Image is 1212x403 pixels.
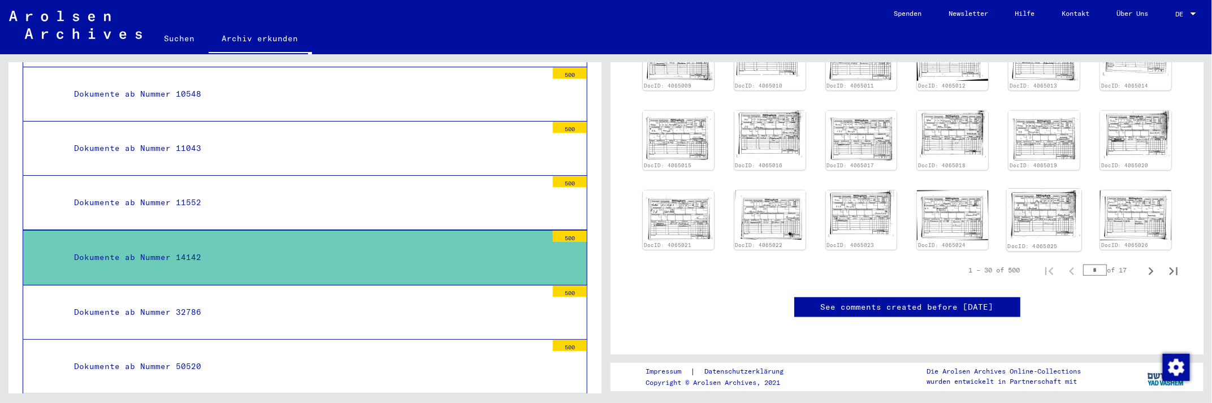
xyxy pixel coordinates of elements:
div: Dokumente ab Nummer 50520 [66,356,547,378]
img: yv_logo.png [1145,362,1188,391]
button: Last page [1162,259,1185,281]
img: soK0wAAAAAZJREFUAwBvQkNe8b61oAAAAABJRU5ErkJggg== [1100,190,1171,240]
img: Zustimmung ändern [1163,354,1190,381]
button: Next page [1140,259,1162,281]
img: 8mrE6lAAAABklEQVQDAH3gprsiO7LkAAAAAElFTkSuQmCC [734,190,806,240]
div: of 17 [1083,265,1140,275]
img: +1wtMwAAAABklEQVQDACKXgTapJ549AAAAAElFTkSuQmCC [826,111,897,161]
div: 500 [553,231,587,242]
img: 8DkBjkAAAABklEQVQDABDqlwUMZIHVAAAAAElFTkSuQmCC [917,111,988,161]
div: Dokumente ab Nummer 14142 [66,246,547,268]
a: DocID: 4065020 [1101,162,1149,168]
div: Dokumente ab Nummer 32786 [66,301,547,323]
a: DocID: 4065010 [735,83,782,89]
a: DocID: 4065013 [1010,83,1057,89]
img: 8+PHoQAAAAZJREFUAwCCUFGeKZnpOAAAAABJRU5ErkJggg== [826,190,897,240]
p: Die Arolsen Archives Online-Collections [927,366,1081,376]
a: DocID: 4065014 [1101,83,1149,89]
img: Arolsen_neg.svg [9,11,142,39]
a: DocID: 4065022 [735,242,782,248]
img: gAAAABJRU5ErkJggg== [1007,189,1081,241]
img: h0GPCVEcAAAAAElFTkSuQmCC [734,111,806,161]
div: Dokumente ab Nummer 11043 [66,137,547,159]
div: 500 [553,340,587,351]
button: Previous page [1060,259,1083,281]
a: DocID: 4065021 [644,242,691,248]
a: Datenschutzerklärung [695,366,797,378]
a: DocID: 4065011 [826,83,874,89]
div: 500 [553,67,587,79]
p: wurden entwickelt in Partnerschaft mit [927,376,1081,387]
button: First page [1038,259,1060,281]
a: DocID: 4065009 [644,83,691,89]
div: | [646,366,797,378]
a: DocID: 4065012 [918,83,966,89]
div: 500 [553,122,587,133]
p: Copyright © Arolsen Archives, 2021 [646,378,797,388]
img: p6DwvAAAAAZJREFUAwCDbM3bZxbioAAAAABJRU5ErkJggg== [1008,111,1080,161]
a: DocID: 4065019 [1010,162,1057,168]
a: DocID: 4065024 [918,242,966,248]
img: 1lAL94AAAAGSURBVAMAw7Vj6h8AJX8AAAAASUVORK5CYII= [917,190,988,240]
a: DocID: 4065016 [735,162,782,168]
div: 500 [553,285,587,297]
div: Dokumente ab Nummer 10548 [66,83,547,105]
a: DocID: 4065025 [1008,243,1058,250]
img: dTN78AAAAGSURBVAMAlw1+8nwi5mgAAAAASUVORK5CYII= [1100,111,1171,161]
a: See comments created before [DATE] [821,301,994,313]
a: DocID: 4065018 [918,162,966,168]
div: 500 [553,176,587,187]
img: Zmmlb58AAAAASUVORK5CYII= [643,111,714,161]
a: DocID: 4065026 [1101,242,1149,248]
span: DE [1176,10,1188,18]
div: 1 – 30 of 500 [968,265,1020,275]
a: DocID: 4065023 [826,242,874,248]
a: DocID: 4065017 [826,162,874,168]
a: DocID: 4065015 [644,162,691,168]
a: Suchen [151,25,209,52]
img: +1AAAAAASUVORK5CYII= [643,190,714,240]
a: Archiv erkunden [209,25,312,54]
div: Dokumente ab Nummer 11552 [66,192,547,214]
a: Impressum [646,366,690,378]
